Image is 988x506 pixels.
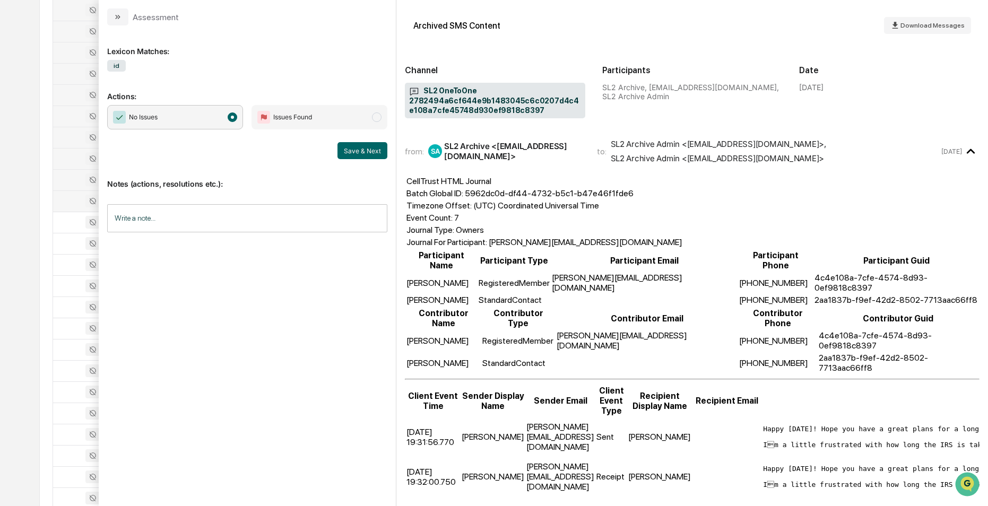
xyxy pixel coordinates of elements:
[602,83,783,101] div: SL2 Archive, [EMAIL_ADDRESS][DOMAIN_NAME], SL2 Archive Admin
[11,135,19,143] div: 🖐️
[11,81,30,100] img: 1746055101610-c473b297-6a78-478c-a979-82029cc54cd1
[406,250,477,271] th: Participant Name
[526,385,595,416] th: Sender Email
[107,79,387,101] p: Actions:
[628,417,691,456] td: [PERSON_NAME]
[406,308,481,329] th: Contributor Name
[257,111,270,124] img: Flag
[409,86,581,116] span: SL2 OneToOne 2782494a6cf644e9b1483045c6c0207d4c4e108a7cfe45748d930ef9818c8397
[482,308,555,329] th: Contributor Type
[406,330,481,351] td: [PERSON_NAME]
[818,330,978,351] td: 4c4e108a-7cfe-4574-8d93-0ef9818c8397
[405,146,424,156] span: from:
[406,417,460,456] td: [DATE] 19:31:56.770
[406,237,683,248] td: Journal For Participant: [PERSON_NAME][EMAIL_ADDRESS][DOMAIN_NAME]
[77,135,85,143] div: 🗄️
[461,457,525,496] td: [PERSON_NAME]
[814,294,978,306] td: 2aa1837b-f9ef-42d2-8502-7713aac66ff8
[337,142,387,159] button: Save & Next
[11,22,193,39] p: How can we help?
[482,330,555,351] td: RegisteredMember
[478,250,550,271] th: Participant Type
[413,21,500,31] div: Archived SMS Content
[406,176,683,187] td: CellTrust HTML Journal
[482,352,555,373] td: StandardContact
[551,272,738,293] td: [PERSON_NAME][EMAIL_ADDRESS][DOMAIN_NAME]
[799,83,824,92] div: [DATE]
[818,352,978,373] td: 2aa1837b-f9ef-42d2-8502-7713aac66ff8
[21,154,67,164] span: Data Lookup
[526,417,595,456] td: [PERSON_NAME][EMAIL_ADDRESS][DOMAIN_NAME]
[129,112,158,123] span: No Issues
[428,144,442,158] div: SA
[884,17,971,34] button: Download Messages
[406,188,683,199] td: Batch Global ID: 5962dc0d-df44-4732-b5c1-b47e46f1fde6
[36,81,174,92] div: Start new chat
[692,385,761,416] th: Recipient Email
[406,294,477,306] td: [PERSON_NAME]
[597,146,606,156] span: to:
[36,92,134,100] div: We're available if you need us!
[739,250,813,271] th: Participant Phone
[273,112,312,123] span: Issues Found
[900,22,965,29] span: Download Messages
[461,417,525,456] td: [PERSON_NAME]
[133,12,179,22] div: Assessment
[406,457,460,496] td: [DATE] 19:32:00.750
[799,65,980,75] h2: Date
[88,134,132,144] span: Attestations
[444,141,584,161] div: SL2 Archive <[EMAIL_ADDRESS][DOMAIN_NAME]>
[73,129,136,149] a: 🗄️Attestations
[596,417,627,456] td: Sent
[556,308,738,329] th: Contributor Email
[551,250,738,271] th: Participant Email
[406,224,683,235] td: Journal Type: Owners
[814,250,978,271] th: Participant Guid
[180,84,193,97] button: Start new chat
[814,272,978,293] td: 4c4e108a-7cfe-4574-8d93-0ef9818c8397
[954,471,983,500] iframe: Open customer support
[406,352,481,373] td: [PERSON_NAME]
[526,457,595,496] td: [PERSON_NAME][EMAIL_ADDRESS][DOMAIN_NAME]
[406,385,460,416] th: Client Event Time
[11,155,19,163] div: 🔎
[406,200,683,211] td: Timezone Offset: (UTC) Coordinated Universal Time
[478,272,550,293] td: RegisteredMember
[628,457,691,496] td: [PERSON_NAME]
[739,308,817,329] th: Contributor Phone
[596,385,627,416] th: Client Event Type
[6,150,71,169] a: 🔎Data Lookup
[739,352,817,373] td: [PHONE_NUMBER]
[602,65,783,75] h2: Participants
[406,272,477,293] td: [PERSON_NAME]
[556,330,738,351] td: [PERSON_NAME][EMAIL_ADDRESS][DOMAIN_NAME]
[107,167,387,188] p: Notes (actions, resolutions etc.):
[818,308,978,329] th: Contributor Guid
[107,34,387,56] div: Lexicon Matches:
[461,385,525,416] th: Sender Display Name
[406,212,683,223] td: Event Count: 7
[405,65,585,75] h2: Channel
[941,147,962,155] time: Thursday, September 4, 2025 at 6:09:36 PM
[739,294,813,306] td: [PHONE_NUMBER]
[611,139,826,149] div: SL2 Archive Admin <[EMAIL_ADDRESS][DOMAIN_NAME]> ,
[478,294,550,306] td: StandardContact
[107,60,126,72] span: id
[6,129,73,149] a: 🖐️Preclearance
[739,330,817,351] td: [PHONE_NUMBER]
[113,111,126,124] img: Checkmark
[611,153,825,163] div: SL2 Archive Admin <[EMAIL_ADDRESS][DOMAIN_NAME]>
[21,134,68,144] span: Preclearance
[596,457,627,496] td: Receipt
[628,385,691,416] th: Recipient Display Name
[739,272,813,293] td: [PHONE_NUMBER]
[106,180,128,188] span: Pylon
[75,179,128,188] a: Powered byPylon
